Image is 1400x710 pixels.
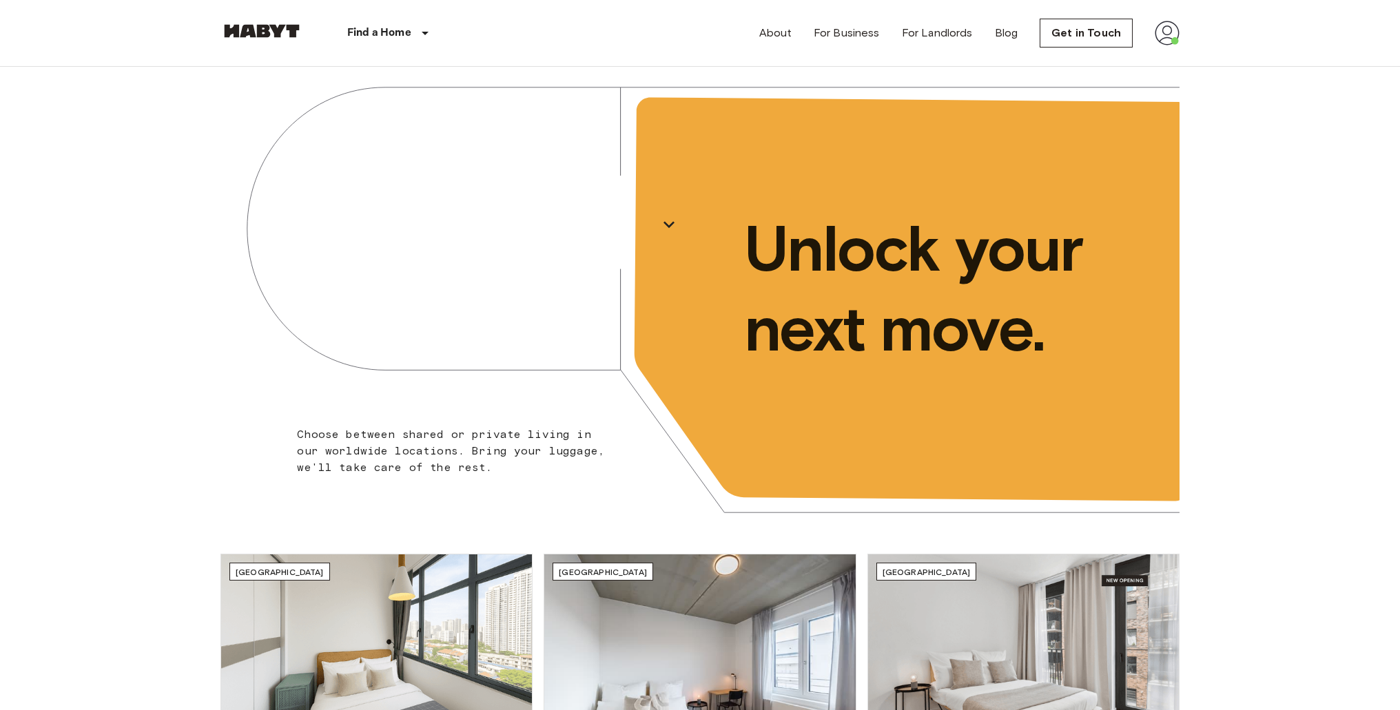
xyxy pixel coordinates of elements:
[236,567,324,577] span: [GEOGRAPHIC_DATA]
[297,426,613,476] p: Choose between shared or private living in our worldwide locations. Bring your luggage, we'll tak...
[347,25,411,41] p: Find a Home
[814,25,880,41] a: For Business
[1040,19,1133,48] a: Get in Touch
[220,24,303,38] img: Habyt
[759,25,792,41] a: About
[559,567,647,577] span: [GEOGRAPHIC_DATA]
[995,25,1018,41] a: Blog
[883,567,971,577] span: [GEOGRAPHIC_DATA]
[744,209,1157,368] p: Unlock your next move.
[1155,21,1180,45] img: avatar
[902,25,973,41] a: For Landlords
